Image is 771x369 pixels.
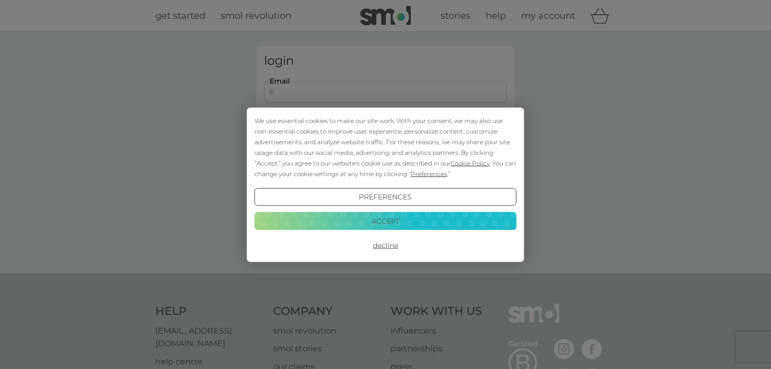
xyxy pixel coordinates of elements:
span: Preferences [411,170,447,177]
span: Cookie Policy [451,159,490,167]
button: Preferences [254,188,517,206]
div: Cookie Consent Prompt [247,107,524,262]
div: We use essential cookies to make our site work. With your consent, we may also use non-essential ... [254,115,517,179]
button: Decline [254,236,517,255]
button: Accept [254,212,517,230]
